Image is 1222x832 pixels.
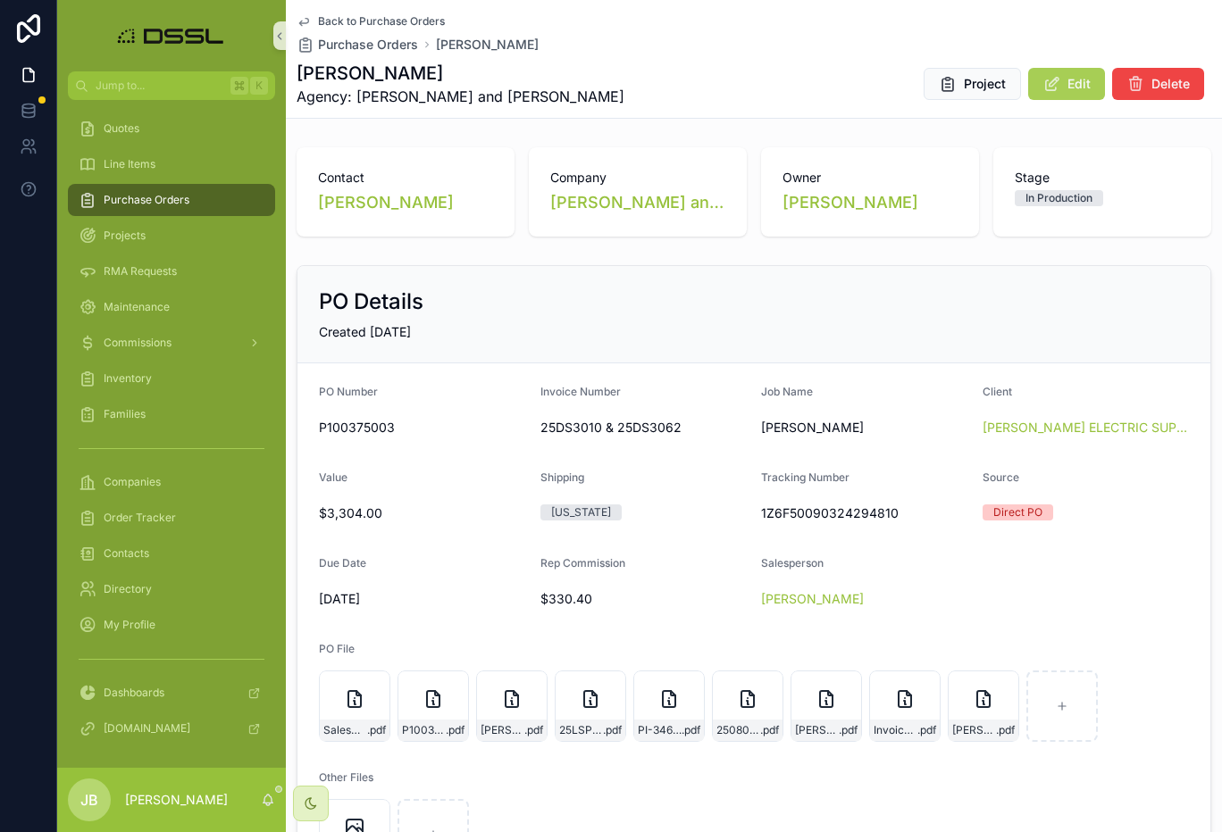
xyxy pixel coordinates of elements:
span: .pdf [839,723,858,737]
a: Contacts [68,537,275,570]
span: $3,304.00 [319,504,526,522]
span: P100375003 [319,419,526,437]
span: Invoice-25DS3010 [874,723,917,737]
a: Directory [68,573,275,605]
span: [PERSON_NAME]-#1---25DS3010 [795,723,839,737]
span: K [252,79,266,93]
span: Rep Commission [540,556,625,570]
span: Directory [104,582,152,596]
span: SalesOrder_P100375003 [323,723,367,737]
span: Commissions [104,336,172,350]
a: Projects [68,220,275,252]
span: RMA Requests [104,264,177,279]
span: [PERSON_NAME]-PACKING-SLIP [481,723,524,737]
span: Purchase Orders [318,36,418,54]
span: Jump to... [96,79,223,93]
span: [DATE] [319,590,526,608]
span: Value [319,470,347,484]
span: JB [80,789,98,811]
span: [PERSON_NAME] [436,36,539,54]
span: Due Date [319,556,366,570]
span: Edit [1067,75,1091,93]
span: Back to Purchase Orders [318,14,445,29]
a: Families [68,398,275,430]
button: Edit [1028,68,1105,100]
span: Shipping [540,470,584,484]
span: Contact [318,169,493,187]
span: Other Files [319,770,373,784]
span: PO File [319,642,355,655]
span: [PERSON_NAME]-(1)-PACKING-SLIP [952,723,996,737]
a: Purchase Orders [297,36,418,54]
h1: [PERSON_NAME] [297,61,624,86]
a: [PERSON_NAME] [761,590,864,608]
span: $330.40 [540,590,748,608]
span: Order Tracker [104,511,176,525]
span: P100375003-0001 [402,723,446,737]
span: Delete [1151,75,1190,93]
div: In Production [1025,190,1092,206]
a: Purchase Orders [68,184,275,216]
span: [DOMAIN_NAME] [104,721,190,736]
span: Dashboards [104,686,164,700]
a: RMA Requests [68,255,275,287]
span: .pdf [917,723,936,737]
span: .pdf [760,723,779,737]
span: .pdf [603,723,622,737]
span: Client [983,385,1012,398]
a: Quotes [68,112,275,145]
div: [US_STATE] [551,504,611,520]
span: [PERSON_NAME] ELECTRIC SUPPLY [983,419,1190,437]
span: PO Number [319,385,378,398]
span: Inventory [104,371,152,386]
span: Maintenance [104,300,170,314]
span: Invoice Number [540,385,621,398]
span: Companies [104,475,161,489]
a: Dashboards [68,677,275,709]
span: Projects [104,229,146,243]
span: Stage [1015,169,1190,187]
img: App logo [113,21,231,50]
a: Order Tracker [68,502,275,534]
span: 250806376-DEBIT_NOTE [716,723,760,737]
span: Quotes [104,121,139,136]
a: Back to Purchase Orders [297,14,445,29]
span: Source [983,470,1019,484]
span: Purchase Orders [104,193,189,207]
span: .pdf [446,723,465,737]
span: Project [964,75,1006,93]
button: Delete [1112,68,1204,100]
span: Tracking Number [761,470,850,484]
span: Contacts [104,546,149,561]
span: Salesperson [761,556,824,570]
button: Project [924,68,1021,100]
button: Jump to...K [68,71,275,100]
span: .pdf [367,723,386,737]
p: [PERSON_NAME] [125,791,228,809]
span: 25LSPO-[PERSON_NAME] [559,723,603,737]
h2: PO Details [319,287,423,316]
a: [PERSON_NAME] [783,190,918,215]
a: [PERSON_NAME] [318,190,454,215]
div: scrollable content [57,100,286,768]
span: Families [104,407,146,421]
span: Company [550,169,725,187]
span: Job Name [761,385,813,398]
span: Owner [783,169,958,187]
a: Line Items [68,148,275,180]
span: Created [DATE] [319,324,411,339]
span: PI-346-7pcs-480W-EKO-480VAC [638,723,682,737]
a: [DOMAIN_NAME] [68,712,275,745]
span: My Profile [104,618,155,632]
span: .pdf [682,723,700,737]
span: [PERSON_NAME] [761,419,968,437]
a: My Profile [68,609,275,641]
a: [PERSON_NAME] and [PERSON_NAME] [550,190,725,215]
span: 1Z6F50090324294810 [761,504,968,522]
div: Direct PO [993,504,1042,520]
span: .pdf [996,723,1015,737]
